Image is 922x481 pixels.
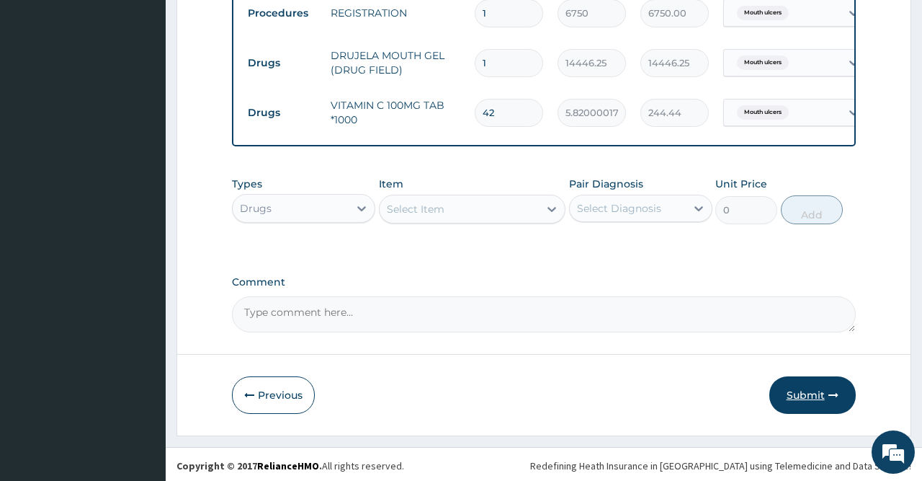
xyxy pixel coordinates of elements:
label: Pair Diagnosis [569,177,643,191]
div: Drugs [240,201,272,216]
span: Mouth ulcers [737,105,789,120]
span: We're online! [84,147,199,293]
label: Comment [232,276,855,288]
label: Unit Price [715,177,767,191]
td: DRUJELA MOUTH GEL (DRUG FIELD) [323,41,467,84]
span: Mouth ulcers [737,6,789,20]
div: Select Item [387,202,444,216]
div: Chat with us now [75,81,242,100]
button: Add [781,195,843,224]
span: Mouth ulcers [737,56,789,70]
div: Select Diagnosis [577,201,661,216]
td: Drugs [241,100,323,126]
textarea: Type your message and hit 'Enter' [7,325,274,375]
a: RelianceHMO [257,459,319,472]
label: Item [379,177,403,191]
td: VITAMIN C 100MG TAB *1000 [323,91,467,134]
button: Submit [769,376,856,414]
div: Minimize live chat window [236,7,271,42]
strong: Copyright © 2017 . [176,459,322,472]
td: Drugs [241,50,323,76]
img: d_794563401_company_1708531726252_794563401 [27,72,58,108]
label: Types [232,178,262,190]
div: Redefining Heath Insurance in [GEOGRAPHIC_DATA] using Telemedicine and Data Science! [530,459,911,473]
button: Previous [232,376,315,414]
